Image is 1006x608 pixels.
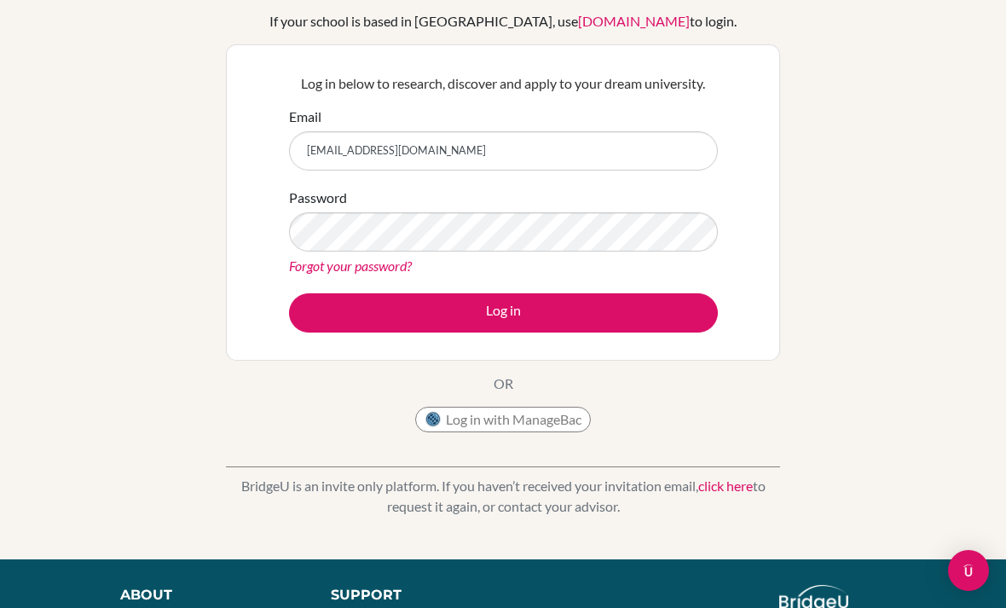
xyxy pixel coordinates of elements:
[226,476,780,517] p: BridgeU is an invite only platform. If you haven’t received your invitation email, to request it ...
[289,258,412,274] a: Forgot your password?
[494,373,513,394] p: OR
[120,585,292,605] div: About
[578,13,690,29] a: [DOMAIN_NAME]
[289,73,718,94] p: Log in below to research, discover and apply to your dream university.
[415,407,591,432] button: Log in with ManageBac
[289,107,321,127] label: Email
[289,188,347,208] label: Password
[698,478,753,494] a: click here
[948,550,989,591] div: Open Intercom Messenger
[289,293,718,333] button: Log in
[269,11,737,32] div: If your school is based in [GEOGRAPHIC_DATA], use to login.
[331,585,487,605] div: Support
